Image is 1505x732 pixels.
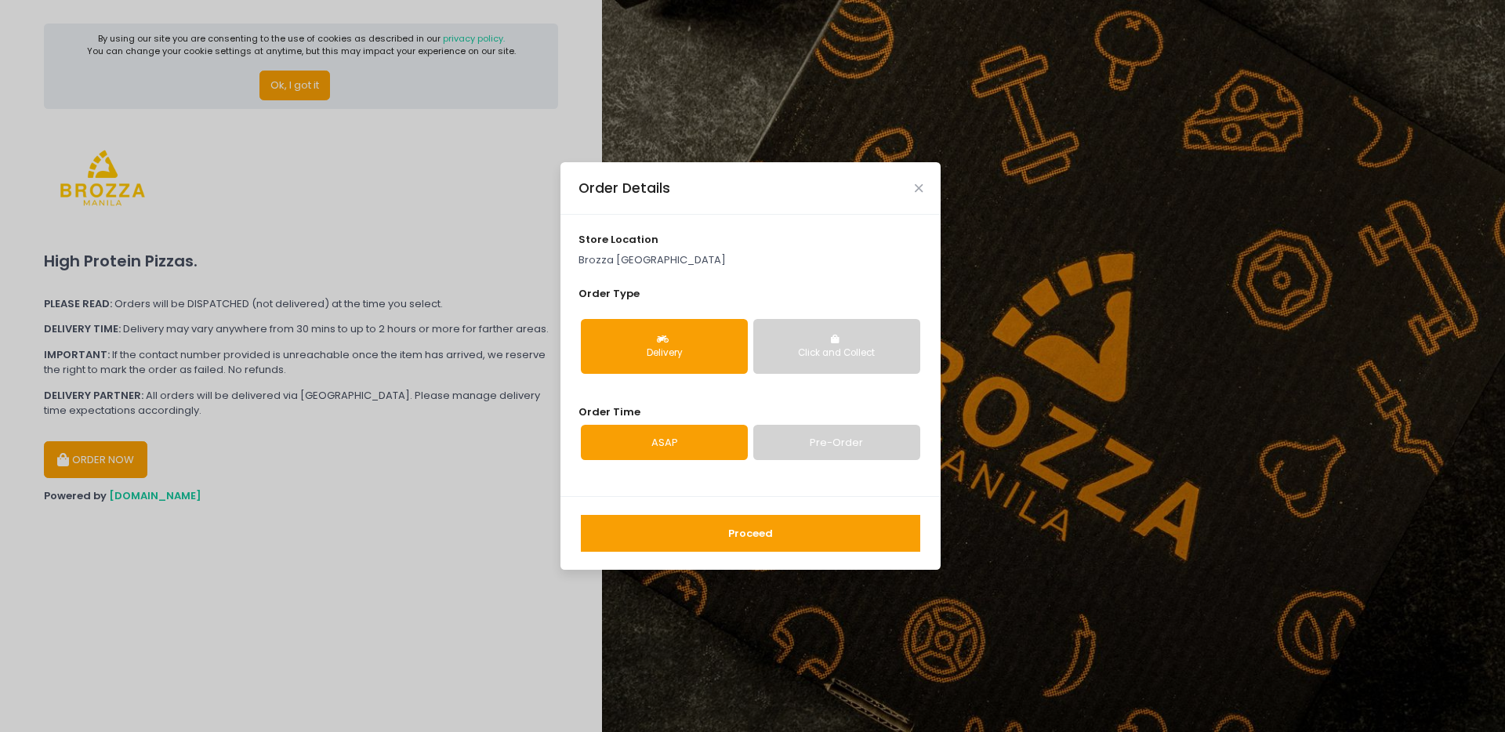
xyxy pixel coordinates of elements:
a: Pre-Order [753,425,920,461]
div: Order Details [578,178,670,198]
a: ASAP [581,425,748,461]
button: Close [915,184,923,192]
span: store location [578,232,658,247]
p: Brozza [GEOGRAPHIC_DATA] [578,252,923,268]
button: Proceed [581,515,920,553]
div: Click and Collect [764,346,909,361]
span: Order Time [578,404,640,419]
div: Delivery [592,346,737,361]
span: Order Type [578,286,640,301]
button: Delivery [581,319,748,374]
button: Click and Collect [753,319,920,374]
